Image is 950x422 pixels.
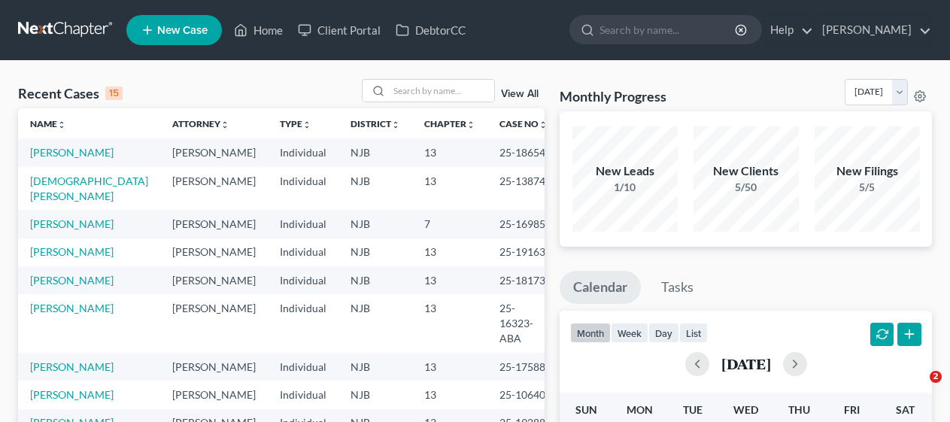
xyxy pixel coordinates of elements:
[280,118,311,129] a: Typeunfold_more
[815,17,931,44] a: [PERSON_NAME]
[412,167,487,210] td: 13
[560,271,641,304] a: Calendar
[721,356,771,372] h2: [DATE]
[338,266,412,294] td: NJB
[338,381,412,408] td: NJB
[487,353,560,381] td: 25-17588
[268,353,338,381] td: Individual
[172,118,229,129] a: Attorneyunfold_more
[160,238,268,266] td: [PERSON_NAME]
[160,381,268,408] td: [PERSON_NAME]
[388,17,473,44] a: DebtorCC
[627,403,653,416] span: Mon
[487,238,560,266] td: 25-19163
[338,238,412,266] td: NJB
[389,80,494,102] input: Search by name...
[290,17,388,44] a: Client Portal
[268,210,338,238] td: Individual
[338,294,412,352] td: NJB
[575,403,597,416] span: Sun
[487,210,560,238] td: 25-16985
[611,323,648,343] button: week
[30,274,114,287] a: [PERSON_NAME]
[412,381,487,408] td: 13
[412,294,487,352] td: 13
[220,120,229,129] i: unfold_more
[788,403,810,416] span: Thu
[815,180,920,195] div: 5/5
[466,120,475,129] i: unfold_more
[302,120,311,129] i: unfold_more
[30,146,114,159] a: [PERSON_NAME]
[30,245,114,258] a: [PERSON_NAME]
[30,388,114,401] a: [PERSON_NAME]
[499,118,548,129] a: Case Nounfold_more
[599,16,737,44] input: Search by name...
[733,403,758,416] span: Wed
[157,25,208,36] span: New Case
[351,118,400,129] a: Districtunfold_more
[412,210,487,238] td: 7
[30,360,114,373] a: [PERSON_NAME]
[487,167,560,210] td: 25-13874
[560,87,666,105] h3: Monthly Progress
[896,403,915,416] span: Sat
[268,294,338,352] td: Individual
[338,210,412,238] td: NJB
[18,84,123,102] div: Recent Cases
[160,138,268,166] td: [PERSON_NAME]
[412,266,487,294] td: 13
[679,323,708,343] button: list
[160,210,268,238] td: [PERSON_NAME]
[105,87,123,100] div: 15
[501,89,539,99] a: View All
[694,180,799,195] div: 5/50
[815,162,920,180] div: New Filings
[30,302,114,314] a: [PERSON_NAME]
[160,167,268,210] td: [PERSON_NAME]
[899,371,935,407] iframe: Intercom live chat
[487,381,560,408] td: 25-10640
[30,175,148,202] a: [DEMOGRAPHIC_DATA][PERSON_NAME]
[226,17,290,44] a: Home
[412,138,487,166] td: 13
[160,294,268,352] td: [PERSON_NAME]
[391,120,400,129] i: unfold_more
[30,118,66,129] a: Nameunfold_more
[683,403,703,416] span: Tue
[160,266,268,294] td: [PERSON_NAME]
[487,294,560,352] td: 25-16323-ABA
[648,323,679,343] button: day
[930,371,942,383] span: 2
[570,323,611,343] button: month
[572,180,678,195] div: 1/10
[268,167,338,210] td: Individual
[694,162,799,180] div: New Clients
[338,138,412,166] td: NJB
[268,238,338,266] td: Individual
[268,138,338,166] td: Individual
[763,17,813,44] a: Help
[338,353,412,381] td: NJB
[539,120,548,129] i: unfold_more
[412,353,487,381] td: 13
[572,162,678,180] div: New Leads
[268,381,338,408] td: Individual
[268,266,338,294] td: Individual
[30,217,114,230] a: [PERSON_NAME]
[160,353,268,381] td: [PERSON_NAME]
[487,138,560,166] td: 25-18654
[424,118,475,129] a: Chapterunfold_more
[487,266,560,294] td: 25-18173
[844,403,860,416] span: Fri
[57,120,66,129] i: unfold_more
[648,271,707,304] a: Tasks
[338,167,412,210] td: NJB
[412,238,487,266] td: 13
